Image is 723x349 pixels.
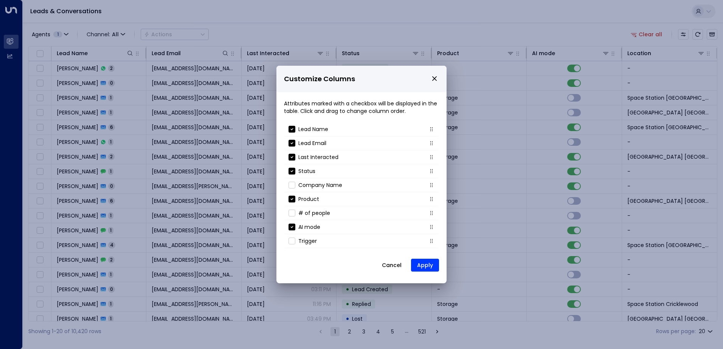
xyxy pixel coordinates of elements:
[298,181,342,189] p: Company Name
[431,75,438,82] button: close
[411,259,439,272] button: Apply
[375,258,408,272] button: Cancel
[298,139,326,147] p: Lead Email
[298,153,338,161] p: Last Interacted
[298,195,319,203] p: Product
[284,100,439,115] p: Attributes marked with a checkbox will be displayed in the table. Click and drag to change column...
[298,125,328,133] p: Lead Name
[298,237,317,245] p: Trigger
[298,209,330,217] p: # of people
[284,74,355,85] span: Customize Columns
[298,223,320,231] p: AI mode
[298,167,315,175] p: Status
